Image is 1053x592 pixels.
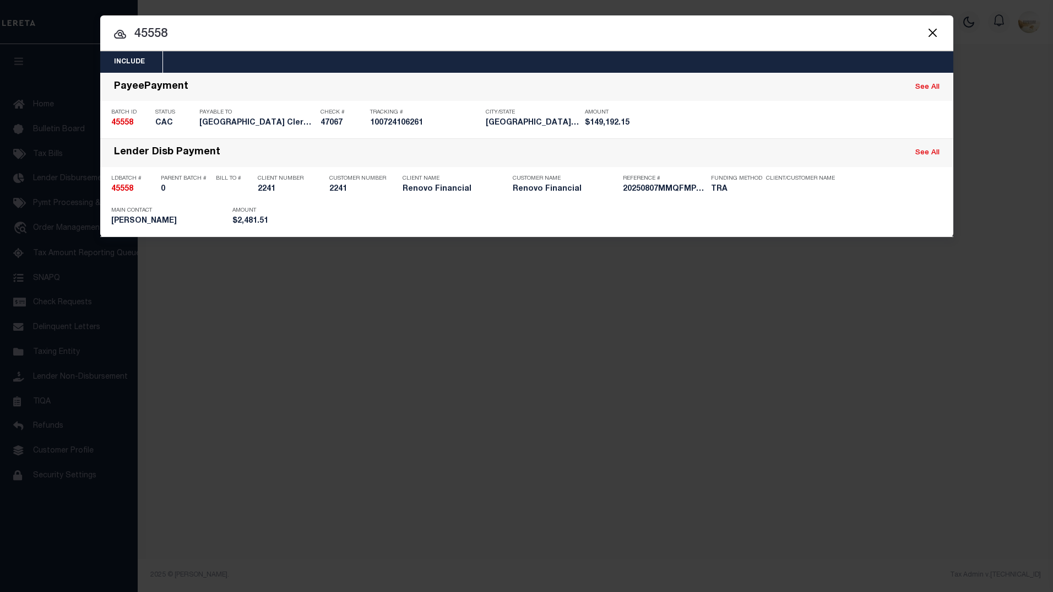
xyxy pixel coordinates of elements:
[111,207,227,214] p: Main Contact
[370,109,480,116] p: Tracking #
[100,25,953,44] input: Start typing...
[100,51,159,73] button: Include
[585,119,634,128] h5: $149,192.15
[321,109,365,116] p: Check #
[926,25,940,40] button: Close
[258,175,313,182] p: Client Number
[370,119,480,128] h5: 100724106261
[111,185,155,194] h5: 45558
[329,175,386,182] p: Customer Number
[486,109,579,116] p: City/State
[111,185,133,193] strong: 45558
[258,185,313,194] h5: 2241
[155,109,194,116] p: Status
[329,185,384,194] h5: 2241
[766,175,835,182] p: Client/Customer Name
[155,119,194,128] h5: CAC
[111,119,150,128] h5: 45558
[623,185,705,194] h5: 20250807MMQFMP2700339608071723FT03
[114,147,220,159] div: Lender Disb Payment
[513,185,606,194] h5: Renovo Financial
[403,185,496,194] h5: Renovo Financial
[403,175,496,182] p: Client Name
[161,175,210,182] p: Parent Batch #
[232,217,287,226] h5: $2,481.51
[711,175,762,182] p: Funding Method
[111,119,133,127] strong: 45558
[161,185,210,194] h5: 0
[232,207,287,214] p: Amount
[216,175,241,182] p: Bill To #
[199,119,315,128] h5: North Tonawanda City Clerk - Tr...
[486,119,579,128] h5: North Tonawanda NY
[321,119,365,128] h5: 47067
[111,109,150,116] p: Batch ID
[623,175,705,182] p: Reference #
[111,175,155,182] p: LDBatch #
[513,175,606,182] p: Customer Name
[711,185,761,194] h5: TRA
[199,109,315,116] p: Payable To
[585,109,634,116] p: Amount
[111,217,227,226] h5: Scott Stimson
[114,81,188,94] div: PayeePayment
[915,149,940,157] a: See All
[915,84,940,91] a: See All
